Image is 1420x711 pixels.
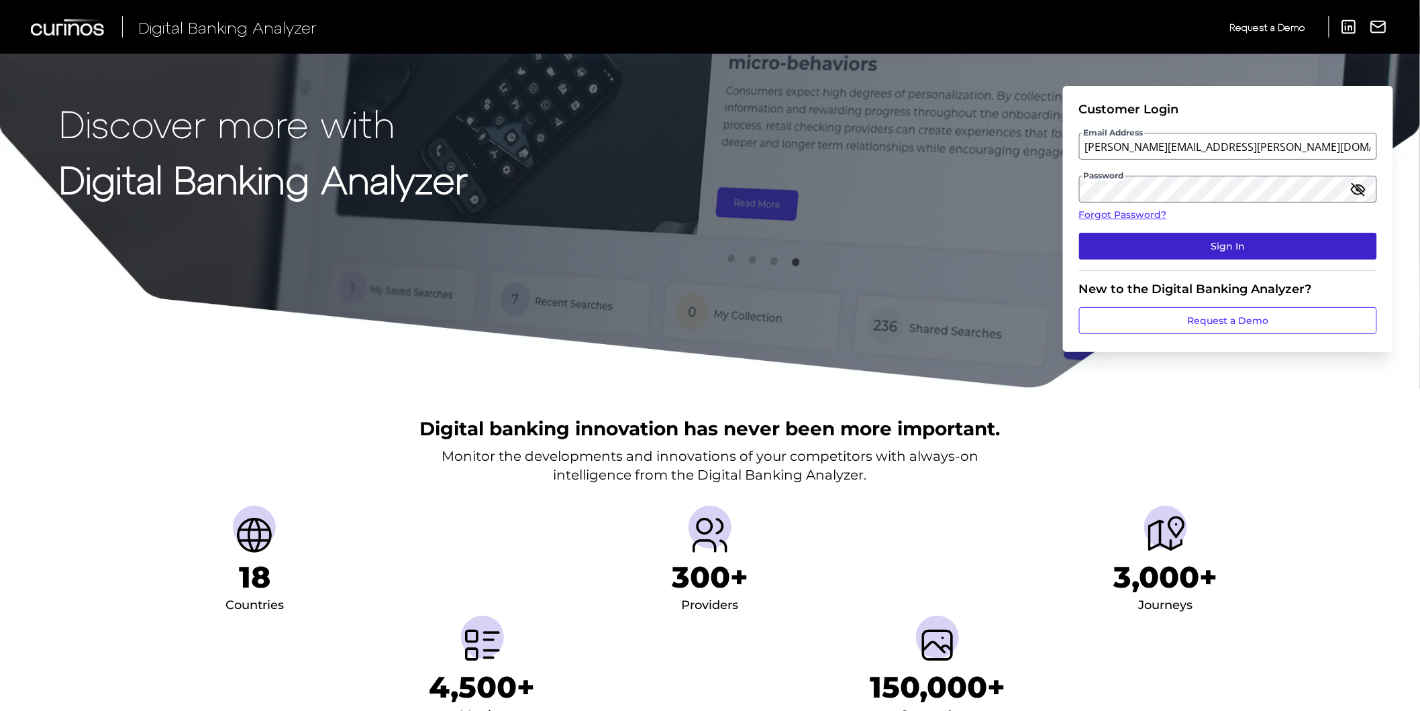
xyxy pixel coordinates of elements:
[31,19,106,36] img: Curinos
[1079,307,1377,334] a: Request a Demo
[1079,208,1377,222] a: Forgot Password?
[1144,514,1187,557] img: Journeys
[1113,559,1217,595] h1: 3,000+
[1082,170,1125,181] span: Password
[420,416,1001,441] h2: Digital banking innovation has never been more important.
[461,624,504,667] img: Metrics
[225,595,284,616] div: Countries
[239,559,270,595] h1: 18
[442,447,978,484] p: Monitor the developments and innovations of your competitors with always-on intelligence from the...
[59,156,468,201] strong: Digital Banking Analyzer
[916,624,959,667] img: Screenshots
[682,595,739,616] div: Providers
[1079,102,1377,117] div: Customer Login
[1230,16,1305,38] a: Request a Demo
[429,669,536,705] h1: 4,500+
[870,669,1005,705] h1: 150,000+
[1079,233,1377,260] button: Sign In
[689,514,731,557] img: Providers
[1230,21,1305,33] span: Request a Demo
[233,514,276,557] img: Countries
[1082,127,1145,138] span: Email Address
[1079,282,1377,296] div: New to the Digital Banking Analyzer?
[672,559,748,595] h1: 300+
[59,102,468,144] p: Discover more with
[138,17,317,37] span: Digital Banking Analyzer
[1138,595,1193,616] div: Journeys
